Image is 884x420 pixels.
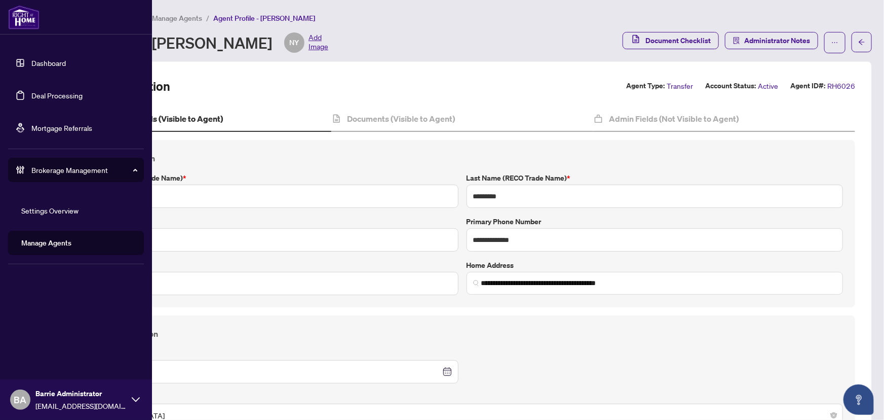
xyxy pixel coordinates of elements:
[290,37,299,48] span: NY
[82,392,843,403] label: Gender
[467,260,843,271] label: Home Address
[843,384,874,415] button: Open asap
[82,216,458,227] label: Legal Name
[85,113,223,125] h4: Agent Profile Fields (Visible to Agent)
[21,206,79,215] a: Settings Overview
[21,238,71,248] a: Manage Agents
[827,80,855,92] span: RH6026
[725,32,818,49] button: Administrator Notes
[31,164,137,176] span: Brokerage Management
[82,260,458,271] label: E-mail Address
[733,37,740,44] span: solution
[31,58,66,67] a: Dashboard
[35,400,127,411] span: [EMAIL_ADDRESS][DOMAIN_NAME]
[467,216,843,227] label: Primary Phone Number
[758,80,778,92] span: Active
[309,32,328,53] span: Add Image
[858,39,865,46] span: arrow-left
[623,32,719,49] button: Document Checklist
[31,123,92,132] a: Mortgage Referrals
[14,393,27,407] span: BA
[347,113,455,125] h4: Documents (Visible to Agent)
[705,80,756,92] label: Account Status:
[82,172,458,184] label: First Name (RECO Trade Name)
[467,172,843,184] label: Last Name (RECO Trade Name)
[831,39,838,46] span: ellipsis
[744,32,810,49] span: Administrator Notes
[206,12,209,24] li: /
[82,328,843,340] h4: Personal Information
[152,14,202,23] span: Manage Agents
[82,348,458,359] label: Date of Birth
[645,32,711,49] span: Document Checklist
[473,280,479,286] img: search_icon
[667,80,693,92] span: Transfer
[31,91,83,100] a: Deal Processing
[35,388,127,399] span: Barrie Administrator
[8,5,40,29] img: logo
[82,152,843,164] h4: Contact Information
[609,113,739,125] h4: Admin Fields (Not Visible to Agent)
[831,412,837,418] span: close-circle
[53,32,328,53] div: Agent Profile - [PERSON_NAME]
[790,80,825,92] label: Agent ID#:
[213,14,315,23] span: Agent Profile - [PERSON_NAME]
[626,80,665,92] label: Agent Type:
